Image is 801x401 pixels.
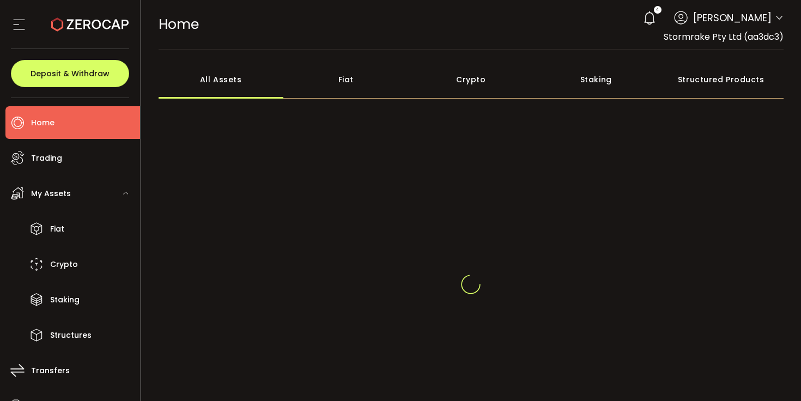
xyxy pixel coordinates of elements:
[159,60,284,99] div: All Assets
[283,60,409,99] div: Fiat
[31,70,110,77] span: Deposit & Withdraw
[31,186,71,202] span: My Assets
[31,115,54,131] span: Home
[409,60,534,99] div: Crypto
[50,327,92,343] span: Structures
[50,221,64,237] span: Fiat
[533,60,659,99] div: Staking
[159,15,199,34] span: Home
[50,292,80,308] span: Staking
[31,150,62,166] span: Trading
[664,31,784,43] span: Stormrake Pty Ltd (aa3dc3)
[50,257,78,272] span: Crypto
[11,60,129,87] button: Deposit & Withdraw
[693,10,772,25] span: [PERSON_NAME]
[656,6,659,14] span: 4
[659,60,784,99] div: Structured Products
[31,363,70,379] span: Transfers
